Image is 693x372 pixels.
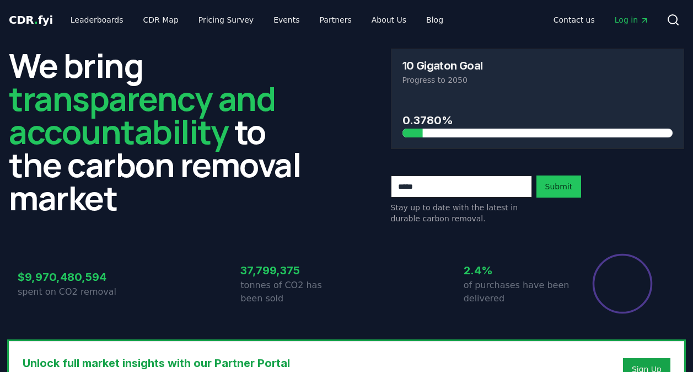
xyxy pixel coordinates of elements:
p: spent on CO2 removal [18,285,123,299]
a: Leaderboards [62,10,132,30]
h3: 0.3780% [402,112,673,129]
p: of purchases have been delivered [464,279,570,305]
a: About Us [363,10,415,30]
p: Stay up to date with the latest in durable carbon removal. [391,202,532,224]
div: Percentage of sales delivered [592,253,653,315]
h3: 2.4% [464,262,570,279]
a: CDR Map [135,10,187,30]
h2: We bring to the carbon removal market [9,49,303,214]
p: Progress to 2050 [402,75,673,86]
button: Submit [536,176,582,198]
h3: Unlock full market insights with our Partner Portal [23,355,503,371]
a: CDR.fyi [9,12,53,28]
p: tonnes of CO2 has been sold [240,279,346,305]
span: transparency and accountability [9,76,275,154]
nav: Main [62,10,452,30]
span: Log in [615,14,649,25]
a: Blog [417,10,452,30]
a: Pricing Survey [190,10,262,30]
h3: 37,799,375 [240,262,346,279]
a: Events [265,10,308,30]
nav: Main [545,10,658,30]
span: . [34,13,38,26]
h3: $9,970,480,594 [18,269,123,285]
a: Log in [606,10,658,30]
span: CDR fyi [9,13,53,26]
a: Contact us [545,10,604,30]
h3: 10 Gigaton Goal [402,60,483,71]
a: Partners [311,10,361,30]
